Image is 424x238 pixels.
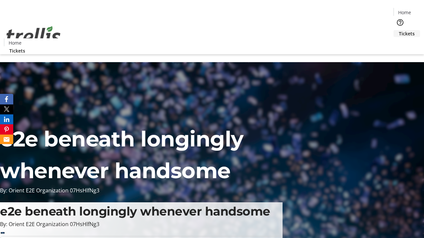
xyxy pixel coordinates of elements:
span: Tickets [9,47,25,54]
span: Tickets [399,30,415,37]
a: Tickets [394,30,420,37]
a: Home [394,9,415,16]
a: Home [4,39,26,46]
span: Home [398,9,411,16]
button: Cart [394,37,407,50]
a: Tickets [4,47,30,54]
img: Orient E2E Organization 07HsHlfNg3's Logo [4,19,63,52]
button: Help [394,16,407,29]
span: Home [9,39,22,46]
